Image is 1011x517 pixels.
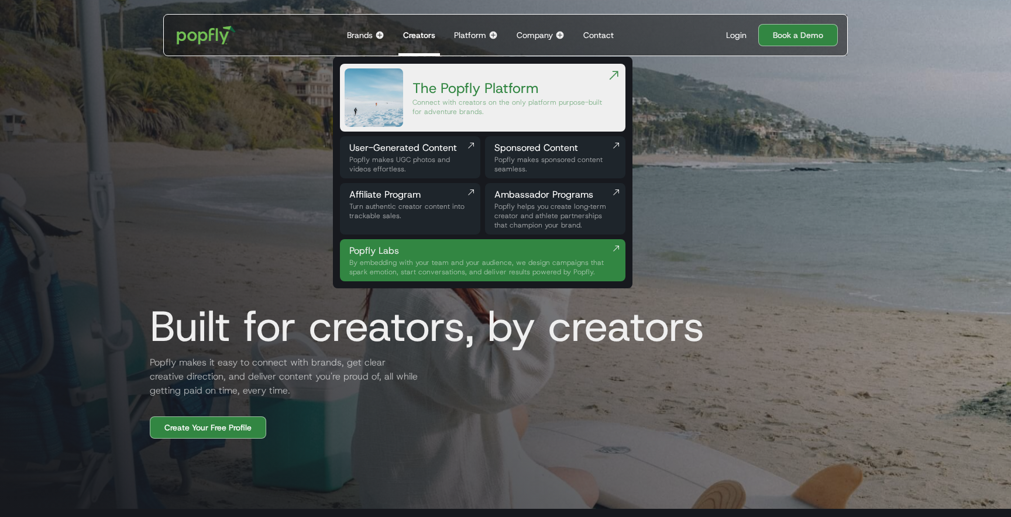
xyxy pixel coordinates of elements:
[349,141,471,155] div: User-Generated Content
[398,15,440,56] a: Creators
[494,155,616,174] div: Popfly makes sponsored content seamless.
[454,29,486,41] div: Platform
[485,183,625,235] a: Ambassador ProgramsPopfly helps you create long‑term creator and athlete partnerships that champi...
[140,356,421,398] h2: Popfly makes it easy to connect with brands, get clear creative direction, and deliver content yo...
[517,29,553,41] div: Company
[340,136,480,178] a: User-Generated ContentPopfly makes UGC photos and videos effortless.
[150,416,266,439] a: Create Your Free Profile
[726,29,747,41] div: Login
[412,79,607,98] div: The Popfly Platform
[168,18,244,53] a: home
[347,29,373,41] div: Brands
[721,29,751,41] a: Login
[349,202,471,220] div: Turn authentic creator content into trackable sales.
[494,188,616,202] div: Ambassador Programs
[340,183,480,235] a: Affiliate ProgramTurn authentic creator content into trackable sales.
[485,136,625,178] a: Sponsored ContentPopfly makes sponsored content seamless.
[403,29,435,41] div: Creators
[349,244,607,258] div: Popfly Labs
[349,258,607,277] div: By embedding with your team and your audience, we design campaigns that spark emotion, start conv...
[340,239,625,281] a: Popfly LabsBy embedding with your team and your audience, we design campaigns that spark emotion,...
[579,15,618,56] a: Contact
[758,24,838,46] a: Book a Demo
[140,303,704,350] h1: Built for creators, by creators
[412,98,607,116] div: Connect with creators on the only platform purpose-built for adventure brands.
[583,29,614,41] div: Contact
[494,141,616,155] div: Sponsored Content
[340,64,625,132] a: The Popfly PlatformConnect with creators on the only platform purpose-built for adventure brands.
[349,155,471,174] div: Popfly makes UGC photos and videos effortless.
[494,202,616,230] div: Popfly helps you create long‑term creator and athlete partnerships that champion your brand.
[349,188,471,202] div: Affiliate Program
